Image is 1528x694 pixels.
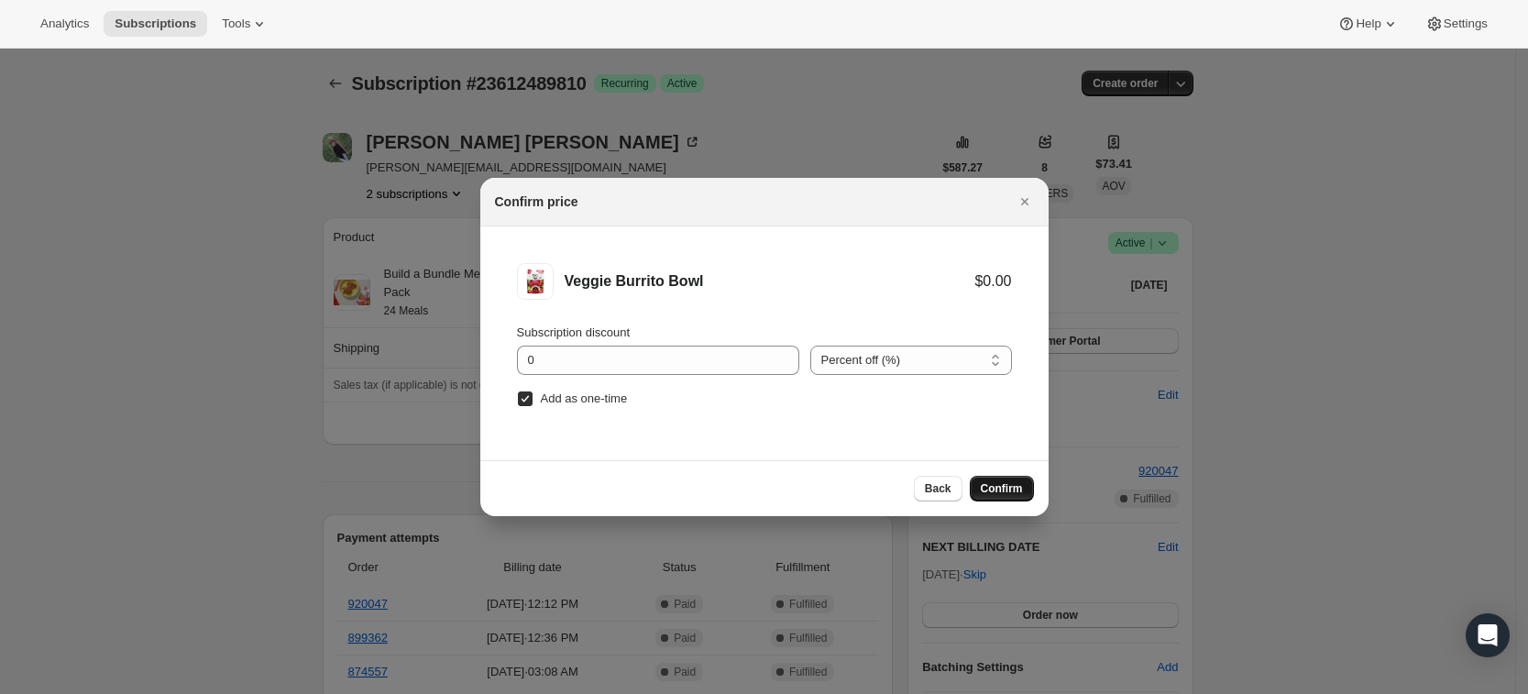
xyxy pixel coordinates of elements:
button: Settings [1414,11,1499,37]
span: Confirm [981,481,1023,496]
div: Open Intercom Messenger [1466,613,1510,657]
button: Help [1326,11,1410,37]
span: Back [925,481,951,496]
span: Help [1356,17,1380,31]
div: Veggie Burrito Bowl [565,272,975,291]
button: Subscriptions [104,11,207,37]
h2: Confirm price [495,193,578,211]
button: Analytics [29,11,100,37]
span: Add as one-time [541,391,628,405]
button: Confirm [970,476,1034,501]
span: Subscription discount [517,325,631,339]
div: $0.00 [974,272,1011,291]
span: Tools [222,17,250,31]
span: Subscriptions [115,17,196,31]
img: Veggie Burrito Bowl [517,263,554,300]
button: Tools [211,11,280,37]
button: Close [1012,189,1038,215]
button: Back [914,476,962,501]
span: Analytics [40,17,89,31]
span: Settings [1444,17,1488,31]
